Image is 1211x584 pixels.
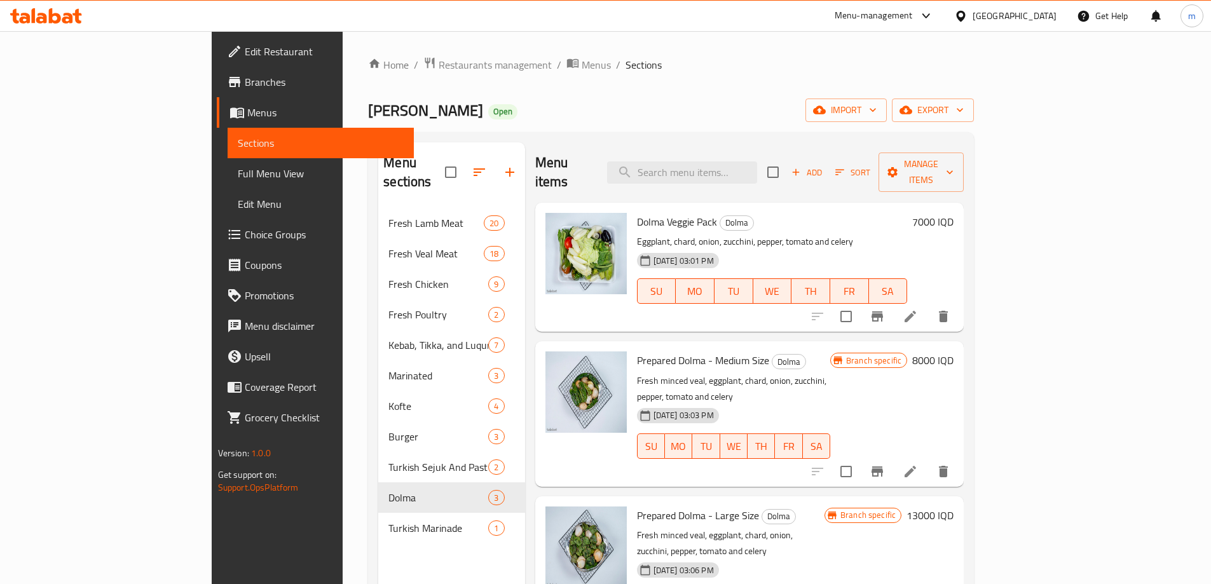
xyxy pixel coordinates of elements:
[912,351,954,369] h6: 8000 IQD
[488,307,504,322] div: items
[484,215,504,231] div: items
[378,203,524,548] nav: Menu sections
[388,429,488,444] span: Burger
[545,351,627,433] img: Prepared Dolma - Medium Size
[616,57,620,72] li: /
[228,128,414,158] a: Sections
[489,522,503,534] span: 1
[217,97,414,128] a: Menus
[637,212,717,231] span: Dolma Veggie Pack
[489,492,503,504] span: 3
[780,437,797,456] span: FR
[484,248,503,260] span: 18
[912,213,954,231] h6: 7000 IQD
[762,509,795,524] span: Dolma
[835,8,913,24] div: Menu-management
[648,564,719,576] span: [DATE] 03:06 PM
[484,217,503,229] span: 20
[637,527,824,559] p: Fresh minced veal, eggplant, chard, onion, zucchini, pepper, tomato and celery
[217,341,414,372] a: Upsell
[464,157,495,187] span: Sort sections
[835,509,901,521] span: Branch specific
[245,349,404,364] span: Upsell
[637,433,665,459] button: SU
[251,445,271,461] span: 1.0.0
[245,227,404,242] span: Choice Groups
[378,391,524,421] div: Kofte4
[488,490,504,505] div: items
[808,437,825,456] span: SA
[388,459,488,475] span: Turkish Sejuk And Pastirma
[217,36,414,67] a: Edit Restaurant
[245,44,404,59] span: Edit Restaurant
[378,452,524,482] div: Turkish Sejuk And Pastirma2
[484,246,504,261] div: items
[247,105,404,120] span: Menus
[566,57,611,73] a: Menus
[368,96,483,125] span: [PERSON_NAME]
[378,421,524,452] div: Burger3
[557,57,561,72] li: /
[383,153,444,191] h2: Menu sections
[869,278,908,304] button: SA
[388,215,484,231] span: Fresh Lamb Meat
[217,311,414,341] a: Menu disclaimer
[545,213,627,294] img: Dolma Veggie Pack
[670,437,687,456] span: MO
[833,458,859,485] span: Select to update
[218,445,249,461] span: Version:
[378,238,524,269] div: Fresh Veal Meat18
[786,163,827,182] span: Add item
[378,208,524,238] div: Fresh Lamb Meat20
[643,437,660,456] span: SU
[973,9,1057,23] div: [GEOGRAPHIC_DATA]
[217,280,414,311] a: Promotions
[489,309,503,321] span: 2
[245,410,404,425] span: Grocery Checklist
[488,276,504,292] div: items
[791,278,830,304] button: TH
[637,373,830,405] p: Fresh minced veal, eggplant, chard, onion, zucchini, pepper, tomato and celery
[217,372,414,402] a: Coverage Report
[879,153,964,192] button: Manage items
[488,398,504,414] div: items
[228,189,414,219] a: Edit Menu
[803,433,830,459] button: SA
[892,98,974,122] button: export
[388,307,488,322] div: Fresh Poultry
[637,506,759,525] span: Prepared Dolma - Large Size
[607,161,757,184] input: search
[637,278,676,304] button: SU
[245,257,404,273] span: Coupons
[488,106,517,117] span: Open
[889,156,954,188] span: Manage items
[488,459,504,475] div: items
[218,479,299,496] a: Support.OpsPlatform
[1188,9,1196,23] span: m
[692,433,720,459] button: TU
[245,288,404,303] span: Promotions
[535,153,592,191] h2: Menu items
[805,98,887,122] button: import
[414,57,418,72] li: /
[748,433,775,459] button: TH
[835,282,864,301] span: FR
[378,360,524,391] div: Marinated3
[489,400,503,412] span: 4
[874,282,903,301] span: SA
[928,301,959,332] button: delete
[753,278,792,304] button: WE
[495,157,525,187] button: Add section
[238,196,404,212] span: Edit Menu
[648,255,719,267] span: [DATE] 03:01 PM
[489,339,503,351] span: 7
[378,330,524,360] div: Kebab, Tikka, and Luqum7
[830,278,869,304] button: FR
[423,57,552,73] a: Restaurants management
[762,509,796,524] div: Dolma
[775,433,802,459] button: FR
[928,456,959,487] button: delete
[238,135,404,151] span: Sections
[218,466,277,483] span: Get support on:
